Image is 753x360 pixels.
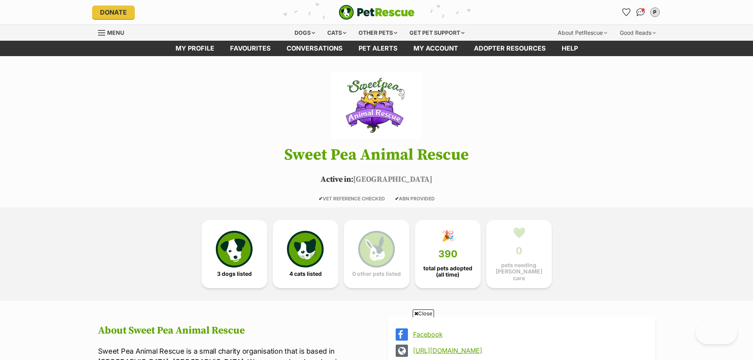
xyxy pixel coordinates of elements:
img: petrescue-icon-eee76f85a60ef55c4a1927667547b313a7c0e82042636edf73dce9c88f694885.svg [216,231,252,267]
div: Other pets [353,25,403,41]
a: 4 cats listed [273,220,338,288]
icon: ✔ [395,196,399,202]
span: Close [413,309,434,317]
img: logo-e224e6f780fb5917bec1dbf3a21bbac754714ae5b6737aabdf751b685950b380.svg [339,5,415,20]
div: About PetRescue [552,25,613,41]
div: Cats [322,25,352,41]
img: chat-41dd97257d64d25036548639549fe6c8038ab92f7586957e7f3b1b290dea8141.svg [636,8,645,16]
iframe: Help Scout Beacon - Open [696,320,737,344]
span: 4 cats listed [289,271,322,277]
a: Facebook [413,331,644,338]
a: Adopter resources [466,41,554,56]
h2: About Sweet Pea Animal Rescue [98,325,366,337]
img: cat-icon-068c71abf8fe30c970a85cd354bc8e23425d12f6e8612795f06af48be43a487a.svg [287,231,323,267]
span: Active in: [321,175,353,185]
ul: Account quick links [620,6,661,19]
div: Get pet support [404,25,470,41]
div: 💚 [513,227,525,239]
div: Good Reads [614,25,661,41]
a: Help [554,41,586,56]
a: Conversations [634,6,647,19]
img: bunny-icon-b786713a4a21a2fe6d13e954f4cb29d131f1b31f8a74b52ca2c6d2999bc34bbe.svg [358,231,394,267]
span: 390 [438,249,457,260]
a: Favourites [620,6,633,19]
span: 0 [516,245,522,256]
span: pets needing [PERSON_NAME] care [493,262,545,281]
div: Dogs [289,25,321,41]
icon: ✔ [319,196,323,202]
iframe: Advertisement [233,320,521,356]
a: 3 dogs listed [202,220,267,288]
h1: Sweet Pea Animal Rescue [86,146,667,164]
button: My account [649,6,661,19]
a: Pet alerts [351,41,406,56]
a: conversations [279,41,351,56]
p: [GEOGRAPHIC_DATA] [86,174,667,186]
a: Donate [92,6,135,19]
a: Menu [98,25,130,39]
a: 0 other pets listed [344,220,410,288]
a: PetRescue [339,5,415,20]
span: 0 other pets listed [352,271,401,277]
span: VET REFERENCE CHECKED [319,196,385,202]
span: total pets adopted (all time) [422,265,474,278]
a: My account [406,41,466,56]
div: P [651,8,659,16]
a: 🎉 390 total pets adopted (all time) [415,220,481,288]
div: 🎉 [442,230,454,242]
img: Sweet Pea Animal Rescue [331,72,421,139]
a: 💚 0 pets needing [PERSON_NAME] care [486,220,552,288]
span: Menu [107,29,124,36]
span: 3 dogs listed [217,271,252,277]
a: Favourites [222,41,279,56]
span: ABN PROVIDED [395,196,435,202]
a: My profile [168,41,222,56]
a: [URL][DOMAIN_NAME] [413,347,644,354]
